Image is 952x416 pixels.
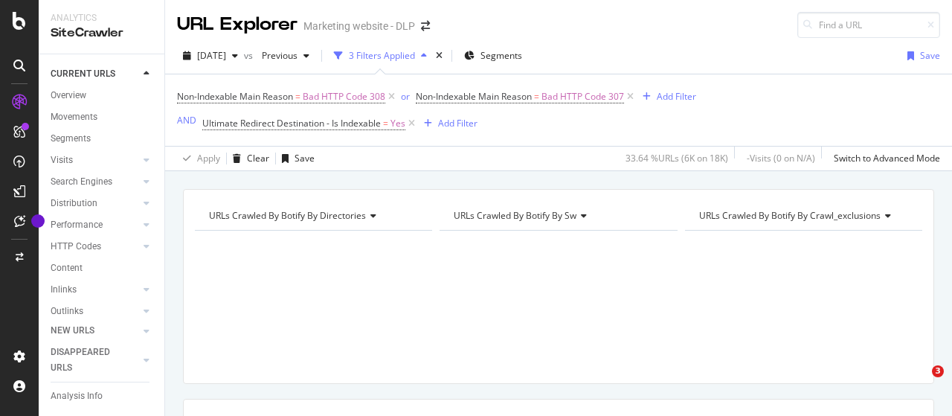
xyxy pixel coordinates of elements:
[51,388,103,404] div: Analysis Info
[451,204,663,228] h4: URLs Crawled By Botify By sw
[51,239,101,255] div: HTTP Codes
[637,88,696,106] button: Add Filter
[828,147,940,170] button: Switch to Advanced Mode
[206,204,419,228] h4: URLs Crawled By Botify By directories
[51,25,152,42] div: SiteCrawler
[51,260,154,276] a: Content
[256,49,297,62] span: Previous
[51,109,97,125] div: Movements
[51,131,91,147] div: Segments
[401,89,410,103] button: or
[438,117,477,129] div: Add Filter
[256,44,315,68] button: Previous
[209,209,366,222] span: URLs Crawled By Botify By directories
[534,90,539,103] span: =
[797,12,940,38] input: Find a URL
[433,48,446,63] div: times
[51,345,126,376] div: DISAPPEARED URLS
[51,196,97,211] div: Distribution
[349,49,415,62] div: 3 Filters Applied
[51,66,115,82] div: CURRENT URLS
[657,90,696,103] div: Add Filter
[390,113,405,134] span: Yes
[541,86,624,107] span: Bad HTTP Code 307
[51,260,83,276] div: Content
[51,304,139,319] a: Outlinks
[834,152,940,164] div: Switch to Advanced Mode
[51,196,139,211] a: Distribution
[177,90,293,103] span: Non-Indexable Main Reason
[51,109,154,125] a: Movements
[51,323,139,339] a: NEW URLS
[303,86,385,107] span: Bad HTTP Code 308
[197,49,226,62] span: 2025 Aug. 8th
[177,147,220,170] button: Apply
[51,88,154,103] a: Overview
[654,272,952,376] iframe: Intercom notifications message
[920,49,940,62] div: Save
[932,365,944,377] span: 3
[247,152,269,164] div: Clear
[51,345,139,376] a: DISAPPEARED URLS
[51,239,139,255] a: HTTP Codes
[51,153,139,168] a: Visits
[416,90,532,103] span: Non-Indexable Main Reason
[51,88,86,103] div: Overview
[177,113,196,127] button: AND
[51,66,139,82] a: CURRENT URLS
[51,12,152,25] div: Analytics
[51,153,73,168] div: Visits
[177,114,196,127] div: AND
[901,44,940,68] button: Save
[51,174,112,190] div: Search Engines
[747,152,815,164] div: - Visits ( 0 on N/A )
[202,117,381,129] span: Ultimate Redirect Destination - Is Indexable
[51,304,83,319] div: Outlinks
[458,44,528,68] button: Segments
[418,115,477,132] button: Add Filter
[31,214,45,228] div: Tooltip anchor
[276,147,315,170] button: Save
[480,49,522,62] span: Segments
[51,282,139,298] a: Inlinks
[51,217,139,233] a: Performance
[197,152,220,164] div: Apply
[295,90,300,103] span: =
[51,217,103,233] div: Performance
[51,174,139,190] a: Search Engines
[51,323,94,339] div: NEW URLS
[51,282,77,298] div: Inlinks
[454,209,576,222] span: URLs Crawled By Botify By sw
[303,19,415,33] div: Marketing website - DLP
[295,152,315,164] div: Save
[51,388,154,404] a: Analysis Info
[244,49,256,62] span: vs
[696,204,909,228] h4: URLs Crawled By Botify By crawl_exclusions
[328,44,433,68] button: 3 Filters Applied
[699,209,881,222] span: URLs Crawled By Botify By crawl_exclusions
[51,131,154,147] a: Segments
[177,12,297,37] div: URL Explorer
[901,365,937,401] iframe: Intercom live chat
[421,21,430,31] div: arrow-right-arrow-left
[383,117,388,129] span: =
[625,152,728,164] div: 33.64 % URLs ( 6K on 18K )
[401,90,410,103] div: or
[227,147,269,170] button: Clear
[177,44,244,68] button: [DATE]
